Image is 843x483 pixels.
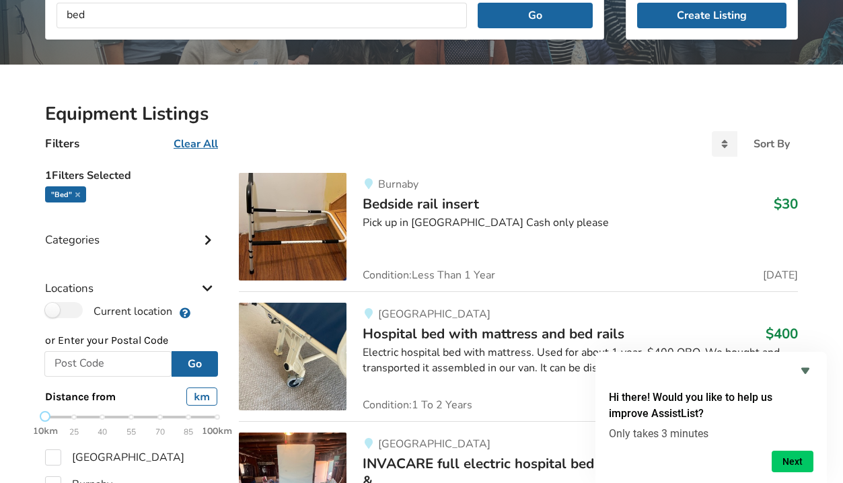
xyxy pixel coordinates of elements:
[239,303,346,410] img: bedroom equipment-hospital bed with mattress and bed rails
[763,270,798,281] span: [DATE]
[202,425,232,437] strong: 100km
[45,102,798,126] h2: Equipment Listings
[45,449,184,466] label: [GEOGRAPHIC_DATA]
[45,186,86,202] div: "bed"
[766,325,798,342] h3: $400
[772,451,813,472] button: Next question
[378,307,490,322] span: [GEOGRAPHIC_DATA]
[33,425,58,437] strong: 10km
[609,363,813,472] div: Hi there! Would you like to help us improve AssistList?
[363,400,472,410] span: Condition: 1 To 2 Years
[45,390,116,403] span: Distance from
[609,427,813,440] p: Only takes 3 minutes
[774,195,798,213] h3: $30
[797,363,813,379] button: Hide survey
[186,387,217,406] div: km
[45,136,79,151] h4: Filters
[98,424,107,440] span: 40
[637,3,786,28] a: Create Listing
[45,162,217,186] h5: 1 Filters Selected
[57,3,467,28] input: I am looking for...
[172,351,218,377] button: Go
[45,333,217,348] p: or Enter your Postal Code
[363,194,479,213] span: Bedside rail insert
[239,173,346,281] img: bedroom equipment-bedside rail insert
[363,270,495,281] span: Condition: Less Than 1 Year
[44,351,172,377] input: Post Code
[155,424,165,440] span: 70
[363,345,798,376] div: Electric hospital bed with mattress. Used for about 1 year. $400 OBO. We bought and transported i...
[126,424,136,440] span: 55
[363,215,798,231] div: Pick up in [GEOGRAPHIC_DATA] Cash only please
[378,177,418,192] span: Burnaby
[609,389,813,422] h2: Hi there! Would you like to help us improve AssistList?
[239,173,798,291] a: bedroom equipment-bedside rail insertBurnabyBedside rail insert$30Pick up in [GEOGRAPHIC_DATA] Ca...
[378,437,490,451] span: [GEOGRAPHIC_DATA]
[69,424,79,440] span: 25
[363,324,624,343] span: Hospital bed with mattress and bed rails
[478,3,593,28] button: Go
[45,302,172,320] label: Current location
[174,137,218,151] u: Clear All
[184,424,193,440] span: 85
[754,139,790,149] div: Sort By
[45,206,217,254] div: Categories
[239,291,798,421] a: bedroom equipment-hospital bed with mattress and bed rails [GEOGRAPHIC_DATA]Hospital bed with mat...
[45,254,217,302] div: Locations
